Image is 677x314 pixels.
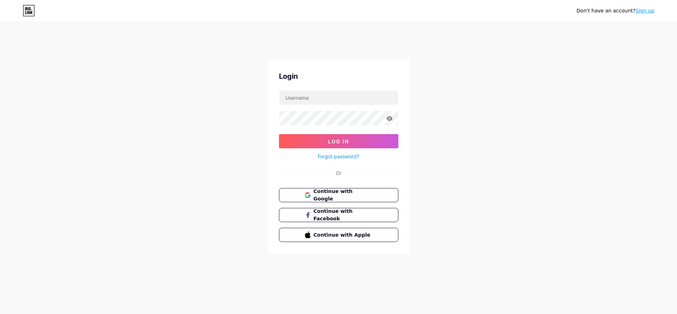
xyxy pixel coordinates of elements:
[336,169,342,177] div: Or
[576,7,654,15] div: Don't have an account?
[635,8,654,13] a: Sign up
[279,134,398,148] button: Log In
[313,231,372,239] span: Continue with Apple
[328,138,349,144] span: Log In
[279,188,398,202] button: Continue with Google
[279,208,398,222] button: Continue with Facebook
[318,153,359,160] a: Forgot password?
[279,90,398,105] input: Username
[313,188,372,203] span: Continue with Google
[279,228,398,242] button: Continue with Apple
[313,208,372,222] span: Continue with Facebook
[279,71,398,82] div: Login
